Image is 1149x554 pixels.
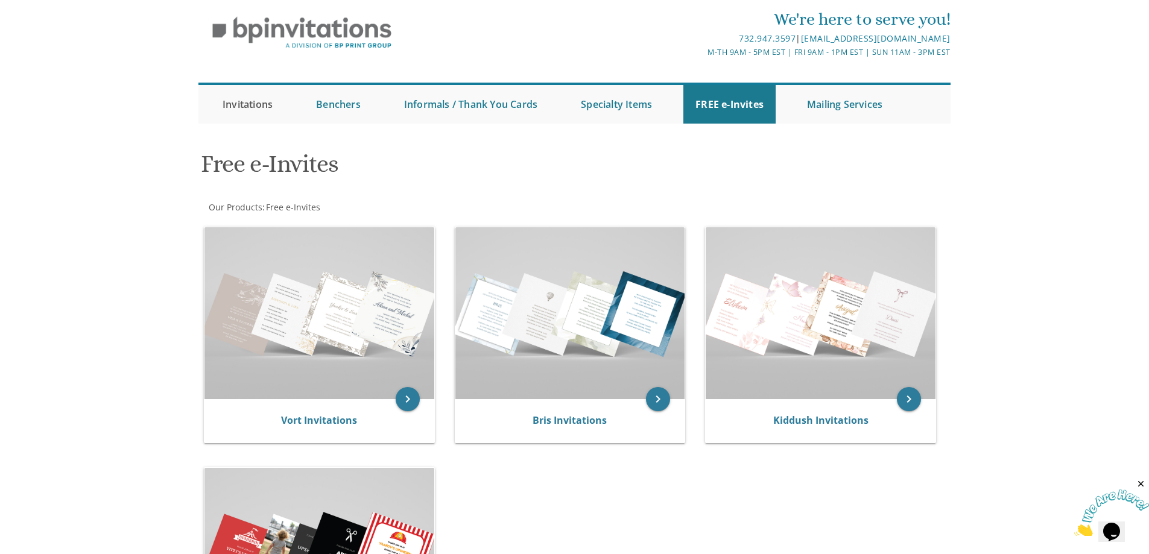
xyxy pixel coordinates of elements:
span: Free e-Invites [266,201,320,213]
a: Kiddush Invitations [773,414,869,427]
img: Kiddush Invitations [706,227,935,399]
a: Mailing Services [795,85,894,124]
a: Vort Invitations [281,414,357,427]
div: : [198,201,575,213]
img: Bris Invitations [455,227,685,399]
a: 732.947.3597 [739,33,796,44]
a: FREE e-Invites [683,85,776,124]
a: Our Products [207,201,262,213]
div: We're here to serve you! [450,7,951,31]
iframe: chat widget [1074,479,1149,536]
img: Vort Invitations [204,227,434,399]
h1: Free e-Invites [201,151,693,186]
a: keyboard_arrow_right [646,387,670,411]
a: keyboard_arrow_right [897,387,921,411]
a: keyboard_arrow_right [396,387,420,411]
a: Bris Invitations [533,414,607,427]
img: BP Invitation Loft [198,8,405,58]
a: Invitations [210,85,285,124]
a: Informals / Thank You Cards [392,85,549,124]
a: Specialty Items [569,85,664,124]
div: M-Th 9am - 5pm EST | Fri 9am - 1pm EST | Sun 11am - 3pm EST [450,46,951,58]
div: | [450,31,951,46]
a: Benchers [304,85,373,124]
a: [EMAIL_ADDRESS][DOMAIN_NAME] [801,33,951,44]
a: Free e-Invites [265,201,320,213]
